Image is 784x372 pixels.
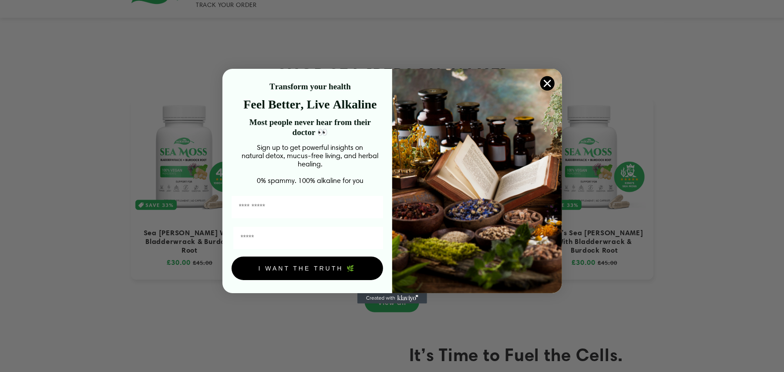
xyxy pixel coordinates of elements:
[233,227,383,249] input: Email
[238,176,383,185] p: 0% spammy. 100% alkaline for you
[238,143,383,168] p: Sign up to get powerful insights on natural detox, mucus-free living, and herbal healing.
[243,98,377,111] strong: Feel Better, Live Alkaline
[540,76,555,91] button: Close dialog
[232,196,383,218] input: First Name
[249,118,371,137] strong: Most people never hear from their doctor 👀
[232,257,383,280] button: I WANT THE TRUTH 🌿
[357,293,427,304] a: Created with Klaviyo - opens in a new tab
[392,69,562,293] img: 4a4a186a-b914-4224-87c7-990d8ecc9bca.jpeg
[269,82,351,91] strong: Transform your health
